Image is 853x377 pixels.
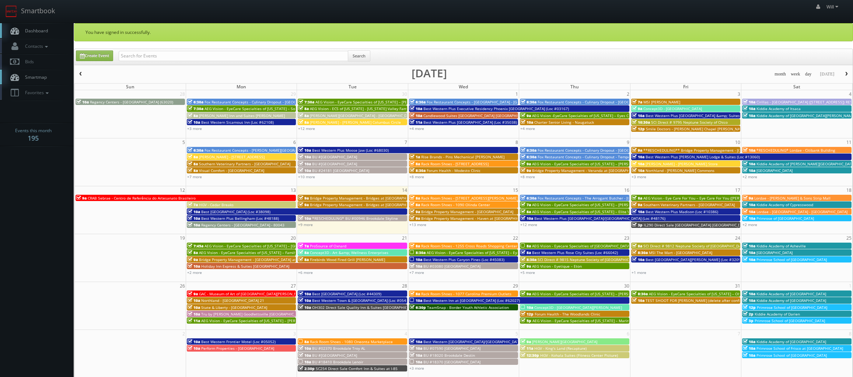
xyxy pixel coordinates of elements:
span: 10a [188,305,200,310]
span: 10a [298,168,311,173]
span: 8a [410,202,420,207]
span: Concept3D - [GEOGRAPHIC_DATA] [643,106,702,111]
a: +12 more [520,222,537,227]
span: Perform Properties - [GEOGRAPHIC_DATA] [201,346,274,351]
span: Fox Restaurant Concepts - The Arrogant Butcher - [GEOGRAPHIC_DATA] [538,195,663,201]
span: Bridge Property Management - Bridges at [GEOGRAPHIC_DATA] [310,195,422,201]
span: 9a [521,113,531,118]
span: 3p [632,222,643,228]
span: Rack Room Shoes - [STREET_ADDRESS][PERSON_NAME] [421,195,518,201]
span: Regency Centers - [GEOGRAPHIC_DATA] - 80043 [201,222,284,228]
span: 10a [298,161,311,166]
span: Holiday Inn Express & Suites [GEOGRAPHIC_DATA] [201,264,289,269]
span: CRAB Sebrae - Centro de Referência do Artesanato Brasileiro [88,195,196,201]
span: 8a [410,243,420,249]
a: +8 more [520,174,535,179]
span: 8a [410,291,420,296]
span: 6:30p [410,305,426,310]
span: 8a [521,209,531,214]
span: [GEOGRAPHIC_DATA] [756,250,793,255]
span: 3p [743,318,754,323]
span: Rack Room Shoes - [STREET_ADDRESS] [421,161,489,166]
p: You have signed in successfully. [85,29,842,35]
span: 8a [410,195,420,201]
span: Southern Veterinary Partners - [GEOGRAPHIC_DATA] [643,202,735,207]
span: Rack Room Shoes - 1090 Olinda Center [421,202,490,207]
span: 8a [298,339,309,344]
span: *RESCHEDULING* Lordae - Citibank Building [756,148,835,153]
span: 6:30a [188,99,203,105]
span: 6:30a [410,99,426,105]
span: 9a [632,202,642,207]
span: Favorites [21,89,50,96]
span: Best Western Plus Bellingham (Loc #48188) [201,216,279,221]
span: BU #02370 Brookdale Troy AL [312,346,365,351]
span: AEG Vision - EyeCare Specialties of [US_STATE] – [PERSON_NAME] Eye Clinic [315,99,449,105]
span: 8a [188,168,198,173]
a: +6 more [298,270,313,275]
a: +1 more [632,270,646,275]
span: Best Western Plus [PERSON_NAME] Lodge & Suites (Loc #13060) [646,154,760,159]
span: Bids [21,59,34,65]
span: 10a [410,339,422,344]
span: GAC - Museum of Art of [GEOGRAPHIC_DATA][PERSON_NAME] (second shoot) [199,291,333,296]
span: 10a [521,305,533,310]
span: Bridge Property Management - Haven at [GEOGRAPHIC_DATA] [421,216,531,221]
span: MSI [PERSON_NAME] [643,99,680,105]
span: Primrose School of Frisco at [GEOGRAPHIC_DATA] [756,346,843,351]
span: 8a [188,161,198,166]
span: AEG Vision - EyeCare Specialties of [US_STATE] – Southwest Orlando Eye Care [204,106,342,111]
span: 10a [743,339,755,344]
span: Best Western Plus Executive Residency Phoenix [GEOGRAPHIC_DATA] (Loc #03167) [423,106,569,111]
span: AEG Vision - ECS of [US_STATE] - [US_STATE] Valley Family Eye Care [310,106,427,111]
span: ProSource of Oxnard [310,243,346,249]
span: 8:30a [632,250,648,255]
span: 10a [298,346,311,351]
span: BU #[GEOGRAPHIC_DATA] [312,353,357,358]
span: 10a [188,216,200,221]
span: Kiddie Academy of Darien [755,311,800,317]
span: 9a [632,148,642,153]
span: 7a [188,202,198,207]
span: BU #[GEOGRAPHIC_DATA] [312,161,357,166]
span: Northland - [GEOGRAPHIC_DATA] 21 [201,298,264,303]
span: 10a [632,161,644,166]
button: month [772,70,789,79]
span: SCI Direct # 9812 Neptune Society of [GEOGRAPHIC_DATA] [643,243,747,249]
span: 10a [743,257,755,262]
span: Best Western Plus Rose City Suites (Loc #66042) [532,250,618,255]
span: 10a [298,353,311,358]
span: 8a [298,257,309,262]
span: 8a [188,250,198,255]
button: week [788,70,803,79]
span: 7a [298,243,309,249]
a: +3 more [409,366,424,371]
span: 7:30a [298,99,314,105]
span: [PERSON_NAME] - [PERSON_NAME] Columbus Circle [310,120,401,125]
span: 6:30a [521,99,536,105]
span: TeamSnap - Border Youth Athletic Association [427,305,509,310]
span: Southern Veterinary Partners - [GEOGRAPHIC_DATA] [199,161,290,166]
button: Search [348,50,370,61]
span: 10a [188,339,200,344]
span: MSI The Mart - [GEOGRAPHIC_DATA] [649,250,712,255]
span: 10a [298,291,311,296]
span: 9a [188,291,198,296]
button: [DATE] [817,70,837,79]
span: SCI Direct # 9815 Neptune Society of [GEOGRAPHIC_DATA] [538,257,641,262]
span: Best Western [GEOGRAPHIC_DATA]/[GEOGRAPHIC_DATA] (Loc #05785) [423,339,546,344]
span: AEG Vision - Eyecare Specialties of [GEOGRAPHIC_DATA] – Advanced Eye Care Associates [532,243,688,249]
span: 10a [632,168,644,173]
span: 11a [188,318,200,323]
span: 8a [298,250,309,255]
span: Concept3D - Art &amp; Wellness Enterprises [310,250,388,255]
span: 9a [521,339,531,344]
span: HGV - Cedar Breaks [199,202,234,207]
span: 10a [743,161,755,166]
span: 9a [410,209,420,214]
span: 10a [743,113,755,118]
span: 10a [632,257,644,262]
span: 10a [521,216,533,221]
a: +13 more [409,222,426,227]
span: 9a [632,106,642,111]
